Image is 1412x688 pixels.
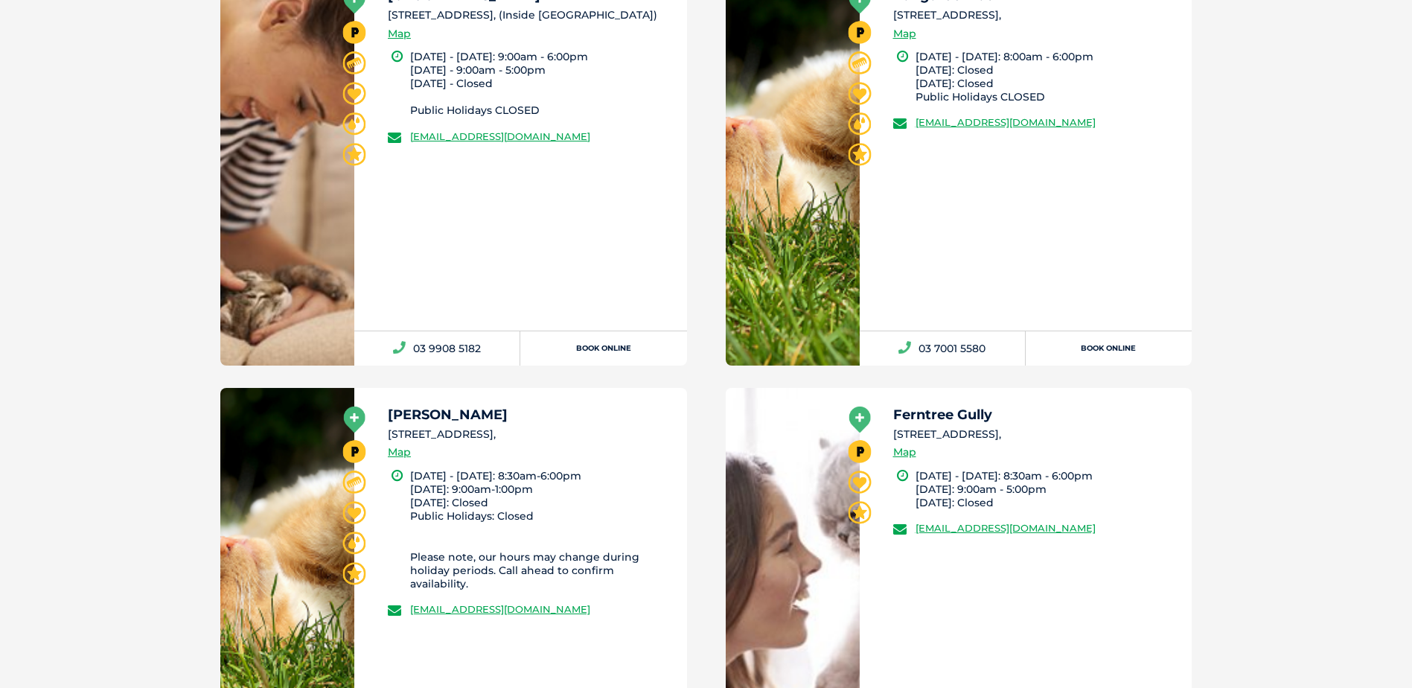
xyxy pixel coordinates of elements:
li: [STREET_ADDRESS], [893,7,1179,23]
a: Map [388,444,411,461]
a: [EMAIL_ADDRESS][DOMAIN_NAME] [916,116,1096,128]
a: Book Online [520,331,686,366]
li: [DATE] - [DATE]: 8:30am - 6:00pm [DATE]: 9:00am - 5:00pm [DATE]: Closed [916,469,1179,510]
a: Map [893,25,916,42]
h5: [PERSON_NAME] [388,408,674,421]
a: Map [388,25,411,42]
a: [EMAIL_ADDRESS][DOMAIN_NAME] [410,130,590,142]
li: [DATE] - [DATE]: 9:00am - 6:00pm [DATE] - 9:00am - 5:00pm [DATE] - Closed ﻿Public Holidays ﻿CLOSED [410,50,674,118]
li: [STREET_ADDRESS], [893,427,1179,442]
a: Book Online [1026,331,1192,366]
a: [EMAIL_ADDRESS][DOMAIN_NAME] [410,603,590,615]
li: [STREET_ADDRESS], (Inside [GEOGRAPHIC_DATA]) [388,7,674,23]
li: [DATE] - [DATE]: 8:00am - 6:00pm [DATE]: Closed [DATE]: Closed Public Holidays CLOSED [916,50,1179,104]
a: Map [893,444,916,461]
h5: Ferntree Gully [893,408,1179,421]
li: [DATE] - [DATE]: 8:30am-6:00pm [DATE]: 9:00am-1:00pm [DATE]: Closed Public Holidays: Closed Pleas... [410,469,674,591]
a: [EMAIL_ADDRESS][DOMAIN_NAME] [916,522,1096,534]
li: [STREET_ADDRESS], [388,427,674,442]
a: 03 7001 5580 [860,331,1026,366]
a: 03 9908 5182 [354,331,520,366]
